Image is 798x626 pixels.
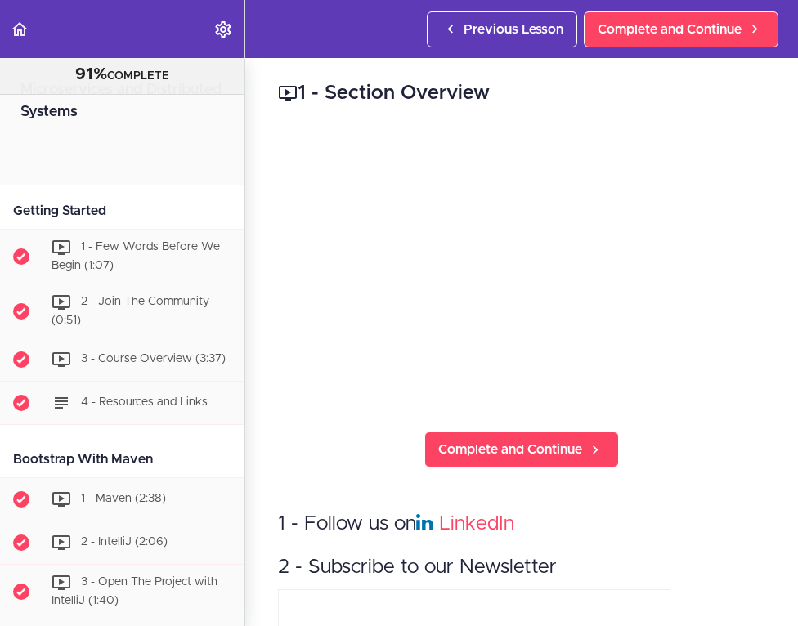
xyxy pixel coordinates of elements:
[52,296,209,326] span: 2 - Join The Community (0:51)
[52,577,217,607] span: 3 - Open The Project with IntelliJ (1:40)
[439,514,514,534] a: LinkedIn
[81,537,168,548] span: 2 - IntelliJ (2:06)
[598,20,742,39] span: Complete and Continue
[52,241,220,271] span: 1 - Few Words Before We Begin (1:07)
[278,511,765,538] h3: 1 - Follow us on
[10,20,29,39] svg: Back to course curriculum
[278,79,765,107] h2: 1 - Section Overview
[213,20,233,39] svg: Settings Menu
[20,65,224,86] div: COMPLETE
[427,11,577,47] a: Previous Lesson
[584,11,778,47] a: Complete and Continue
[424,431,619,467] a: Complete and Continue
[464,20,563,39] span: Previous Lesson
[81,494,166,505] span: 1 - Maven (2:38)
[75,66,107,83] span: 91%
[81,397,208,409] span: 4 - Resources and Links
[278,554,765,581] h3: 2 - Subscribe to our Newsletter
[81,354,226,365] span: 3 - Course Overview (3:37)
[278,132,765,405] iframe: Video Player
[438,440,582,459] span: Complete and Continue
